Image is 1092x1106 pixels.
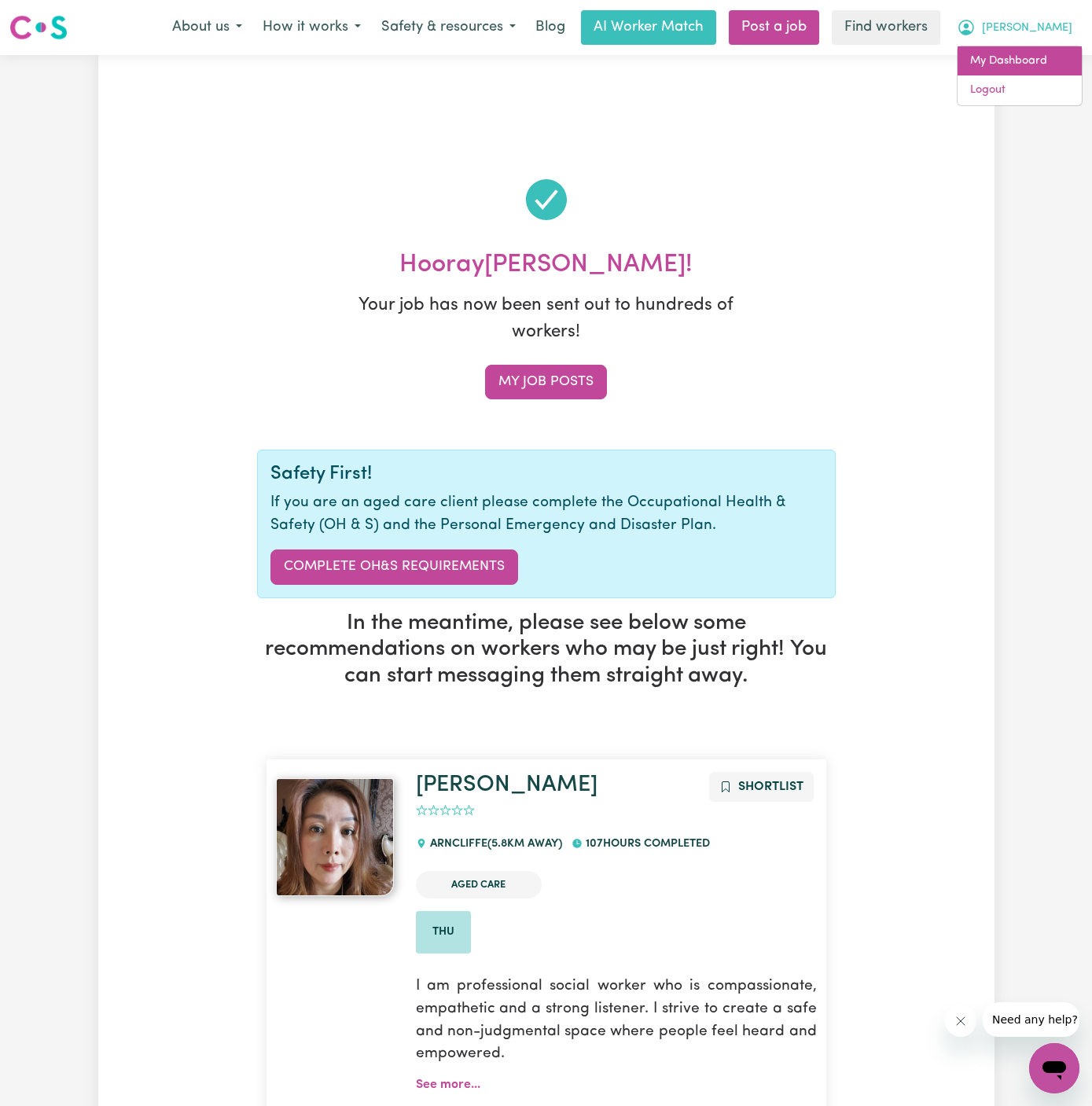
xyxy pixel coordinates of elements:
div: My Account [957,46,1083,106]
h4: Safety First! [270,463,822,486]
p: Your job has now been sent out to hundreds of workers! [350,292,743,345]
div: 107 hours completed [572,823,719,865]
a: [PERSON_NAME] [416,773,597,796]
span: [PERSON_NAME] [982,20,1072,37]
a: My Dashboard [958,46,1082,76]
a: My job posts [485,365,607,399]
iframe: Button to launch messaging window [1029,1043,1079,1093]
a: See more... [416,1078,480,1091]
a: AI Worker Match [581,10,716,45]
a: Complete OH&S Requirements [270,549,518,584]
iframe: Close message [945,1005,976,1037]
li: Aged Care [416,871,542,898]
a: Careseekers logo [9,9,68,46]
button: Safety & resources [371,11,526,44]
div: add rating by typing an integer from 0 to 5 or pressing arrow keys [416,802,475,820]
a: Find workers [832,10,940,45]
button: About us [162,11,252,44]
a: Post a job [729,10,819,45]
img: Careseekers logo [9,13,68,42]
a: Hui [276,778,397,896]
button: Add to shortlist [709,772,814,802]
span: Shortlist [738,781,803,793]
span: ( 5.8 km away) [487,838,562,850]
h3: In the meantime, please see below some recommendations on workers who may be just right! You can ... [257,611,836,690]
a: Logout [958,75,1082,105]
p: I am professional social worker who is compassionate, empathetic and a strong listener. I strive ... [416,966,817,1075]
h2: Hooray [PERSON_NAME] ! [257,250,836,280]
img: View Hui's profile [276,778,394,896]
a: Blog [526,10,575,45]
p: If you are an aged care client please complete the Occupational Health & Safety (OH & S) and the ... [270,492,822,538]
button: How it works [252,11,371,44]
div: ARNCLIFFE [416,823,572,865]
li: Available on Thu [416,911,471,954]
iframe: Message from company [983,1002,1079,1037]
button: My Account [947,11,1083,44]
